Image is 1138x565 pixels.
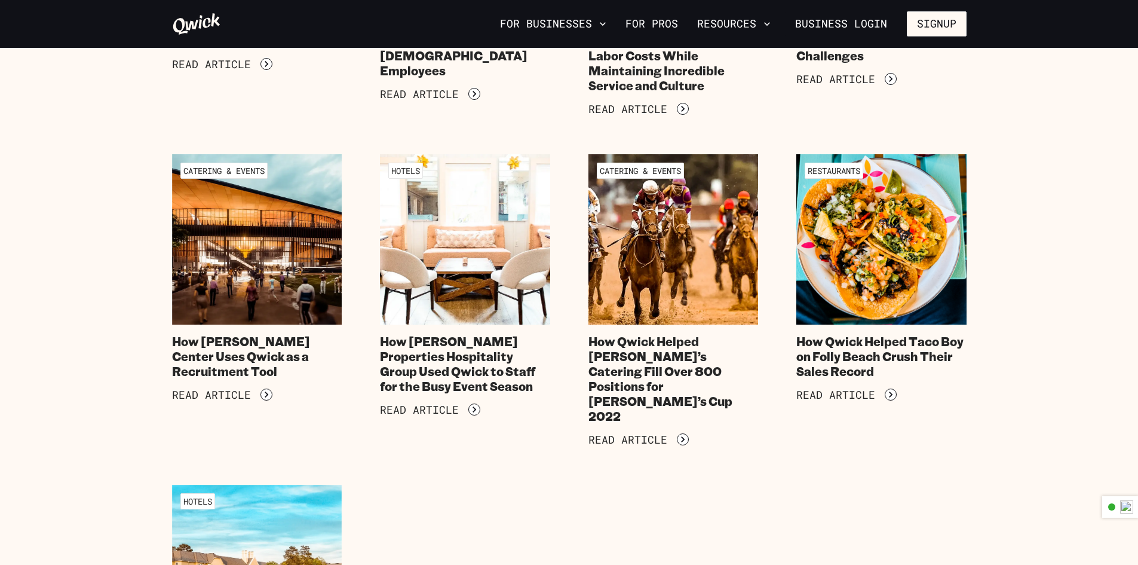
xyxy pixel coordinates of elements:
a: Catering & EventsHow [PERSON_NAME] Center Uses Qwick as a Recruitment ToolRead Article [172,154,342,446]
h4: How Qwick Helped [PERSON_NAME]’s Catering Fill Over 800 Positions for [PERSON_NAME]’s Cup 2022 [588,334,759,424]
h4: How Enmarket Arena in [GEOGRAPHIC_DATA] Used Qwick to Massively Cut Labor Costs While Maintaining... [588,4,759,93]
img: Delivering fast service is easy when you are staffed up with Hospitality Pros from Gigpro that ca... [796,154,967,325]
img: Moody Entertainment Venue Uses Gigpro to solve for staffing crisis [172,154,342,325]
a: RestaurantsHow Qwick Helped Taco Boy on Folly Beach Crush Their Sales RecordRead Article [796,154,967,446]
span: Read Article [588,433,667,447]
h4: How [PERSON_NAME] Center Uses Qwick as a Recruitment Tool [172,334,342,379]
button: Resources [692,14,775,34]
img: Breeders' Cup horse race in Louisville Kentucky [588,154,759,325]
span: Hotels [180,493,215,509]
img: Patrick Properties venues: American Theater, The River House, William Aiken House, and Lowndes Gr... [380,154,550,325]
span: Catering & Events [180,163,268,179]
a: HotelsHow [PERSON_NAME] Properties Hospitality Group Used Qwick to Staff for the Busy Event Seaso... [380,154,550,446]
h4: How [PERSON_NAME] Properties Hospitality Group Used Qwick to Staff for the Busy Event Season [380,334,550,394]
span: Read Article [172,58,251,71]
h4: How Qwick Helped Taco Boy on Folly Beach Crush Their Sales Record [796,334,967,379]
button: For Businesses [495,14,611,34]
span: Hotels [388,163,423,179]
span: Read Article [796,73,875,86]
span: Read Article [380,88,459,101]
a: Catering & EventsHow Qwick Helped [PERSON_NAME]’s Catering Fill Over 800 Positions for [PERSON_NA... [588,154,759,446]
span: Catering & Events [597,163,684,179]
span: Read Article [588,103,667,116]
span: Read Article [380,404,459,417]
a: Business Login [785,11,897,36]
span: Read Article [796,389,875,402]
button: Signup [907,11,967,36]
span: Restaurants [805,163,863,179]
span: Read Article [172,389,251,402]
a: For Pros [621,14,683,34]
